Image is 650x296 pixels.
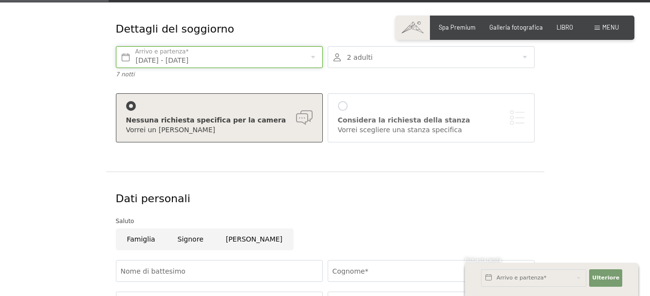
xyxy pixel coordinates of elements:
font: Richiesta rapida [465,257,501,263]
font: Considera la richiesta della stanza [338,116,470,124]
a: Spa Premium [439,23,476,31]
font: 7 notti [116,71,135,78]
font: Saluto [116,218,134,225]
a: Galleria fotografica [489,23,543,31]
font: 1 [464,277,466,283]
font: Nessuna richiesta specifica per la camera [126,116,286,124]
font: Dettagli del soggiorno [116,23,234,35]
font: Vorrei un [PERSON_NAME] [126,126,215,134]
a: LIBRO [557,23,573,31]
font: Consenso al marketing* [231,172,313,179]
font: Dati personali [116,192,190,205]
font: Ulteriore [592,275,619,281]
button: Ulteriore [589,269,622,287]
font: Vorrei scegliere una stanza specifica [338,126,462,134]
font: menu [602,23,619,31]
